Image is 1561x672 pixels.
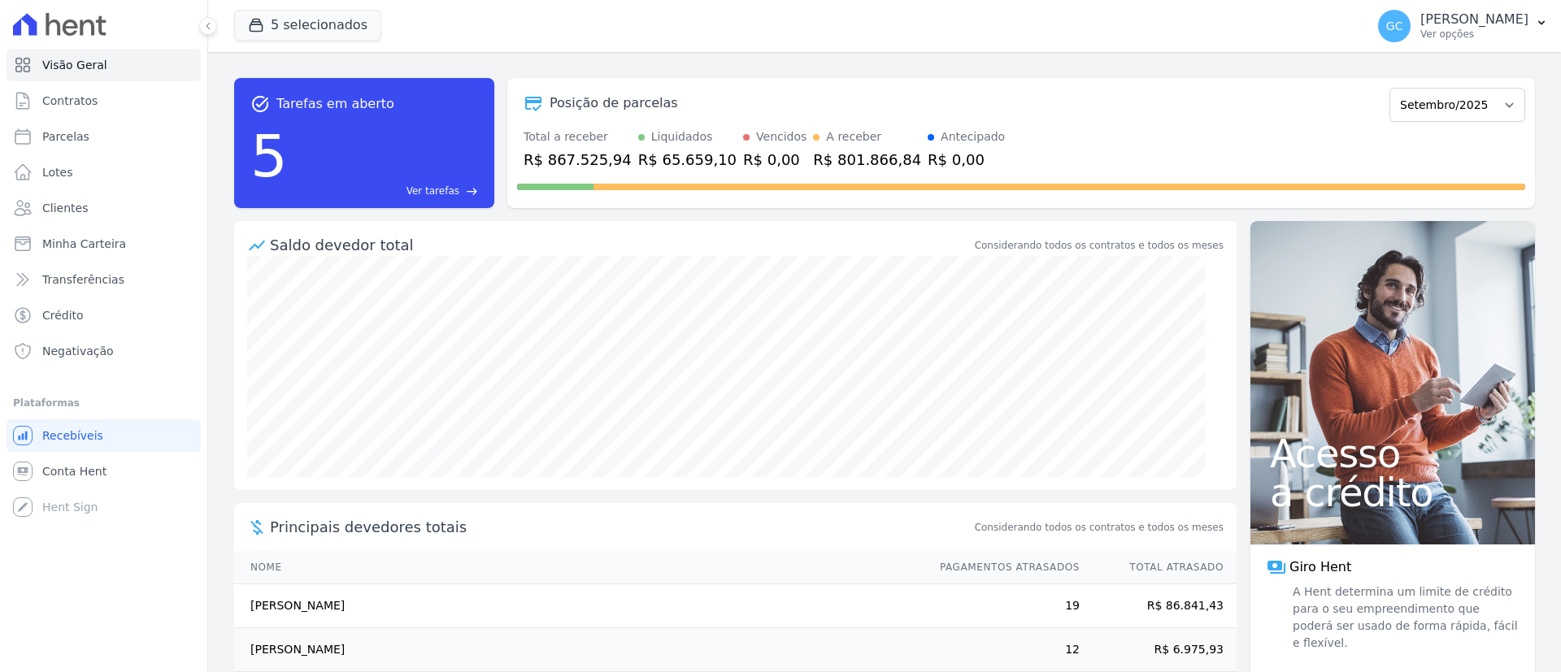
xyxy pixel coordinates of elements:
span: Acesso [1270,434,1515,473]
a: Clientes [7,192,201,224]
span: Ver tarefas [407,184,459,198]
span: Lotes [42,164,73,180]
a: Transferências [7,263,201,296]
a: Conta Hent [7,455,201,488]
div: 5 [250,114,288,198]
th: Pagamentos Atrasados [924,551,1081,584]
div: Posição de parcelas [550,93,678,113]
div: Considerando todos os contratos e todos os meses [975,238,1224,253]
td: 19 [924,584,1081,628]
span: Transferências [42,271,124,288]
span: A Hent determina um limite de crédito para o seu empreendimento que poderá ser usado de forma ráp... [1289,583,1519,652]
div: Antecipado [941,128,1005,145]
span: task_alt [250,94,270,114]
span: Principais devedores totais [270,516,972,538]
td: R$ 6.975,93 [1081,628,1237,672]
a: Crédito [7,299,201,332]
span: Considerando todos os contratos e todos os meses [975,520,1224,535]
div: R$ 801.866,84 [813,149,921,171]
span: Conta Hent [42,463,107,479]
span: Clientes [42,200,88,216]
a: Contratos [7,85,201,117]
div: Plataformas [13,393,194,413]
a: Recebíveis [7,419,201,452]
div: Saldo devedor total [270,234,972,256]
div: Liquidados [651,128,713,145]
span: a crédito [1270,473,1515,512]
a: Minha Carteira [7,228,201,260]
td: 12 [924,628,1081,672]
div: R$ 65.659,10 [638,149,737,171]
td: [PERSON_NAME] [234,628,924,672]
button: GC [PERSON_NAME] Ver opções [1365,3,1561,49]
div: R$ 0,00 [743,149,807,171]
div: R$ 0,00 [928,149,1005,171]
td: R$ 86.841,43 [1081,584,1237,628]
th: Nome [234,551,924,584]
div: R$ 867.525,94 [524,149,632,171]
a: Visão Geral [7,49,201,81]
a: Ver tarefas east [294,184,478,198]
a: Parcelas [7,120,201,153]
span: GC [1386,20,1403,32]
span: Minha Carteira [42,236,126,252]
p: [PERSON_NAME] [1420,11,1528,28]
span: Giro Hent [1289,557,1351,577]
span: Contratos [42,93,98,109]
span: east [466,185,478,197]
span: Visão Geral [42,57,107,73]
span: Negativação [42,343,114,359]
div: Vencidos [756,128,807,145]
a: Lotes [7,156,201,189]
a: Negativação [7,335,201,367]
div: Total a receber [524,128,632,145]
div: A receber [826,128,881,145]
span: Recebíveis [42,427,103,444]
td: [PERSON_NAME] [234,584,924,628]
span: Crédito [42,307,84,323]
th: Total Atrasado [1081,551,1237,584]
span: Tarefas em aberto [276,94,394,114]
span: Parcelas [42,128,89,145]
p: Ver opções [1420,28,1528,41]
button: 5 selecionados [234,10,381,41]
